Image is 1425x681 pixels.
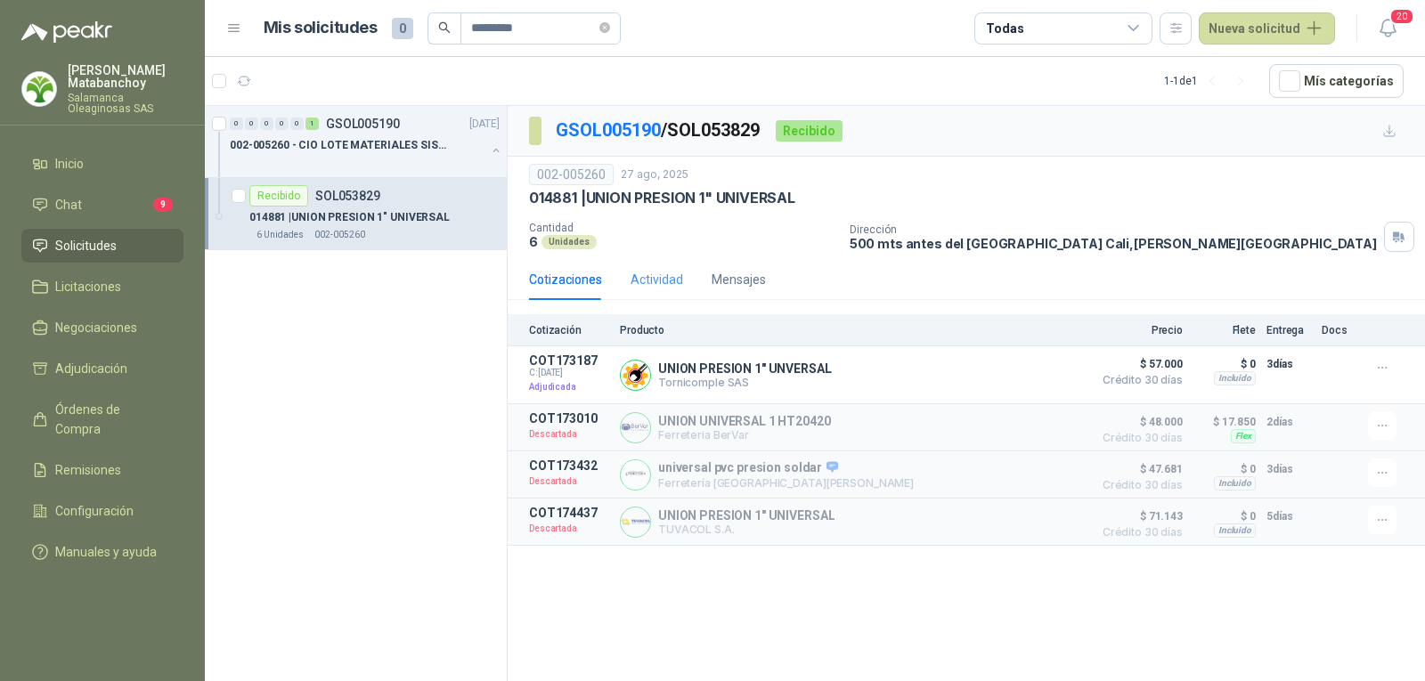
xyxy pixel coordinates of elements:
[621,361,650,390] img: Company Logo
[658,376,832,389] p: Tornicomple SAS
[153,198,173,212] span: 9
[245,118,258,130] div: 0
[1266,324,1311,336] p: Entrega
[1193,324,1256,336] p: Flete
[658,361,832,376] p: UNION PRESION 1" UNVERSAL
[21,311,183,345] a: Negociaciones
[22,72,56,106] img: Company Logo
[1214,371,1256,385] div: Incluido
[55,501,134,521] span: Configuración
[599,22,610,33] span: close-circle
[264,15,378,41] h1: Mis solicitudes
[305,118,319,130] div: 1
[529,506,609,520] p: COT174437
[1214,523,1256,538] div: Incluido
[1322,324,1357,336] p: Docs
[621,460,650,490] img: Company Logo
[712,270,766,289] div: Mensajes
[1193,411,1256,433] p: $ 17.850
[438,21,451,34] span: search
[1094,458,1183,480] span: $ 47.681
[529,234,538,249] p: 6
[1164,67,1255,95] div: 1 - 1 de 1
[621,507,650,537] img: Company Logo
[1094,411,1183,433] span: $ 48.000
[850,223,1377,236] p: Dirección
[55,542,157,562] span: Manuales y ayuda
[529,458,609,473] p: COT173432
[658,523,835,536] p: TUVACOL S.A.
[529,270,602,289] div: Cotizaciones
[529,324,609,336] p: Cotización
[1266,353,1311,375] p: 3 días
[55,318,137,337] span: Negociaciones
[1094,506,1183,527] span: $ 71.143
[599,20,610,36] span: close-circle
[1094,480,1183,490] span: Crédito 30 días
[260,118,273,130] div: 0
[249,228,311,242] div: 6 Unidades
[21,147,183,181] a: Inicio
[21,21,112,43] img: Logo peakr
[230,137,452,154] p: 002-005260 - CIO LOTE MATERIALES SISTEMA HIDRAULIC
[529,368,609,378] span: C: [DATE]
[529,222,835,234] p: Cantidad
[1094,375,1183,385] span: Crédito 30 días
[1199,12,1335,45] button: Nueva solicitud
[205,178,507,250] a: RecibidoSOL053829014881 |UNION PRESION 1" UNIVERSAL6 Unidades002-005260
[1094,527,1183,538] span: Crédito 30 días
[529,426,609,443] p: Descartada
[529,411,609,426] p: COT173010
[986,19,1023,38] div: Todas
[230,118,243,130] div: 0
[658,476,914,490] p: Ferretería [GEOGRAPHIC_DATA][PERSON_NAME]
[1193,506,1256,527] p: $ 0
[631,270,683,289] div: Actividad
[314,228,365,242] p: 002-005260
[68,64,183,89] p: [PERSON_NAME] Matabanchoy
[658,508,835,523] p: UNION PRESION 1" UNIVERSAL
[21,270,183,304] a: Licitaciones
[392,18,413,39] span: 0
[21,494,183,528] a: Configuración
[55,460,121,480] span: Remisiones
[529,353,609,368] p: COT173187
[290,118,304,130] div: 0
[21,535,183,569] a: Manuales y ayuda
[55,400,167,439] span: Órdenes de Compra
[326,118,400,130] p: GSOL005190
[529,189,795,207] p: 014881 | UNION PRESION 1" UNIVERSAL
[556,119,661,141] a: GSOL005190
[55,277,121,296] span: Licitaciones
[776,120,843,142] div: Recibido
[850,236,1377,251] p: 500 mts antes del [GEOGRAPHIC_DATA] Cali , [PERSON_NAME][GEOGRAPHIC_DATA]
[1193,458,1256,480] p: $ 0
[621,413,650,442] img: Company Logo
[21,393,183,446] a: Órdenes de Compra
[1389,8,1414,25] span: 20
[469,116,500,133] p: [DATE]
[21,229,183,263] a: Solicitudes
[55,154,84,174] span: Inicio
[1372,12,1404,45] button: 20
[541,235,597,249] div: Unidades
[275,118,289,130] div: 0
[21,453,183,487] a: Remisiones
[658,460,914,476] p: universal pvc presion soldar
[658,428,831,442] p: Ferreteria BerVar
[315,190,380,202] p: SOL053829
[21,188,183,222] a: Chat9
[55,236,117,255] span: Solicitudes
[529,164,614,185] div: 002-005260
[621,166,688,183] p: 27 ago, 2025
[1269,64,1404,98] button: Mís categorías
[658,414,831,428] p: UNION UNIVERSAL 1 HT20420
[1266,458,1311,480] p: 3 días
[620,324,1083,336] p: Producto
[529,378,609,396] p: Adjudicada
[1094,324,1183,336] p: Precio
[249,209,450,226] p: 014881 | UNION PRESION 1" UNIVERSAL
[529,520,609,538] p: Descartada
[556,117,761,144] p: / SOL053829
[55,359,127,378] span: Adjudicación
